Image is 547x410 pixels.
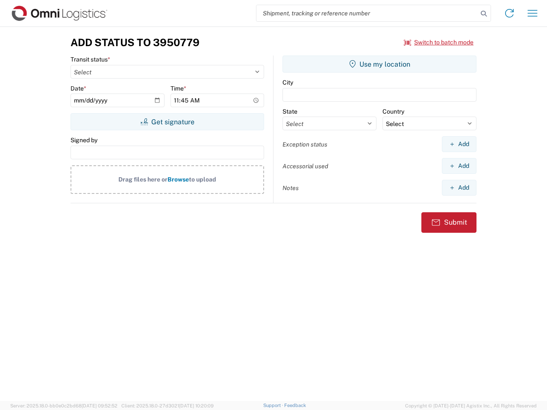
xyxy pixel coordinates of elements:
[282,162,328,170] label: Accessorial used
[82,403,118,408] span: [DATE] 09:52:52
[171,85,186,92] label: Time
[421,212,476,233] button: Submit
[10,403,118,408] span: Server: 2025.18.0-bb0e0c2bd68
[282,56,476,73] button: Use my location
[382,108,404,115] label: Country
[282,108,297,115] label: State
[168,176,189,183] span: Browse
[404,35,473,50] button: Switch to batch mode
[71,85,86,92] label: Date
[284,403,306,408] a: Feedback
[282,79,293,86] label: City
[189,176,216,183] span: to upload
[442,180,476,196] button: Add
[179,403,214,408] span: [DATE] 10:20:09
[442,136,476,152] button: Add
[118,176,168,183] span: Drag files here or
[256,5,478,21] input: Shipment, tracking or reference number
[121,403,214,408] span: Client: 2025.18.0-27d3021
[405,402,537,410] span: Copyright © [DATE]-[DATE] Agistix Inc., All Rights Reserved
[282,184,299,192] label: Notes
[71,36,200,49] h3: Add Status to 3950779
[71,56,110,63] label: Transit status
[263,403,285,408] a: Support
[71,113,264,130] button: Get signature
[71,136,97,144] label: Signed by
[442,158,476,174] button: Add
[282,141,327,148] label: Exception status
